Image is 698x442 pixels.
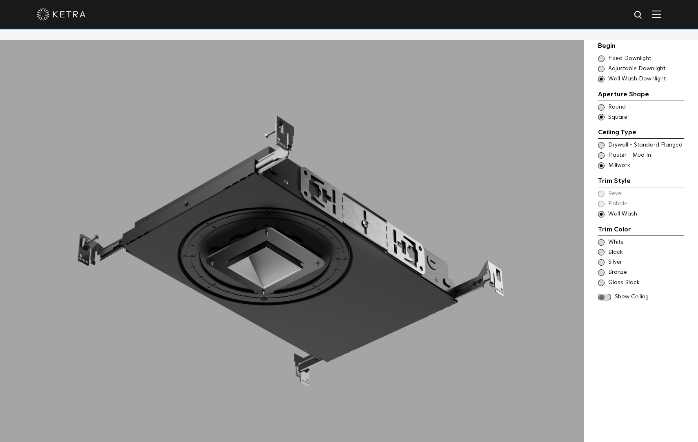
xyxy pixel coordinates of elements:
span: Plaster - Mud In [608,151,683,160]
div: Ceiling Type [598,127,684,139]
div: Begin [598,41,684,52]
img: search icon [634,10,644,20]
span: Silver [608,258,683,267]
span: Show Ceiling [615,293,684,301]
span: Bronze [608,269,683,277]
div: Aperture Shape [598,89,684,101]
span: Adjustable Downlight [608,65,683,73]
span: Wall Wash Downlight [608,75,683,83]
span: Round [608,103,683,111]
span: Drywall - Standard Flanged [608,141,683,149]
div: Trim Style [598,176,684,187]
span: White [608,238,683,247]
span: Gloss Black [608,279,683,287]
span: Wall Wash [608,210,683,218]
img: Hamburger%20Nav.svg [652,10,661,18]
div: Trim Color [598,224,684,236]
img: ketra-logo-2019-white [37,8,86,20]
span: Black [608,249,683,257]
span: Millwork [608,162,683,170]
span: Fixed Downlight [608,55,683,63]
span: Square [608,113,683,122]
